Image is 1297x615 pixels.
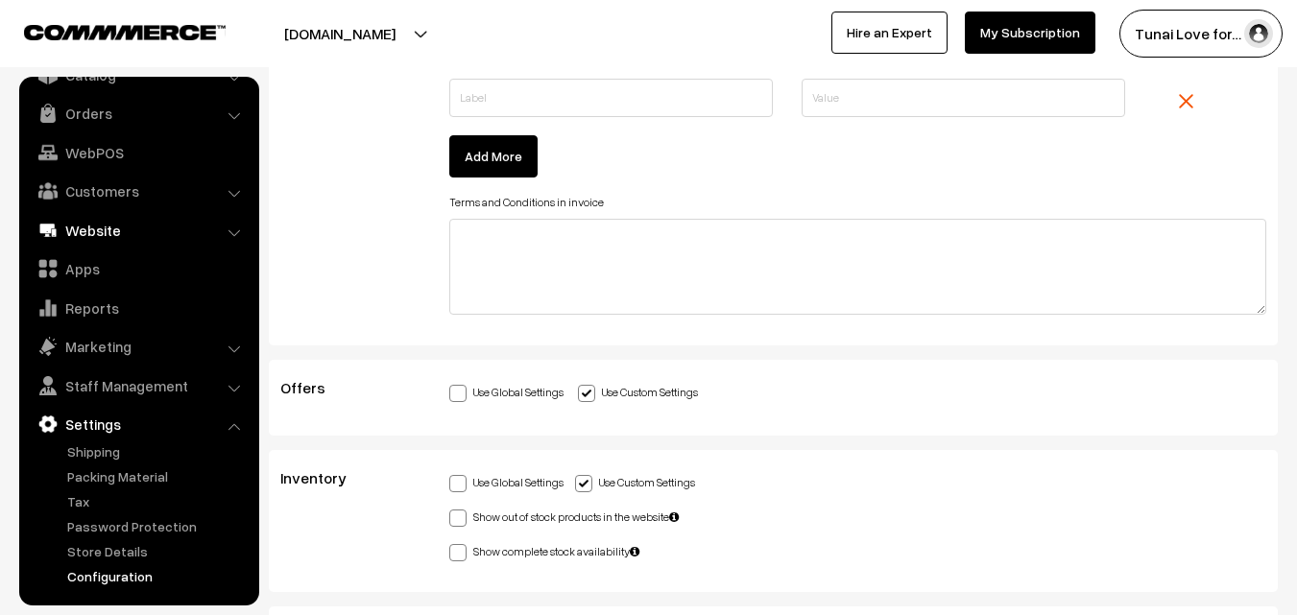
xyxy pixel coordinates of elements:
[24,251,252,286] a: Apps
[449,381,564,401] label: Use Global Settings
[24,213,252,248] a: Website
[24,96,252,130] a: Orders
[280,468,370,487] span: Inventory
[449,79,773,117] input: Label
[24,19,192,42] a: COMMMERCE
[24,329,252,364] a: Marketing
[62,491,252,511] a: Tax
[449,471,564,491] label: Use Global Settings
[24,368,252,403] a: Staff Management
[831,12,948,54] a: Hire an Expert
[24,291,252,325] a: Reports
[449,540,639,560] label: Show complete stock availability
[449,135,538,177] button: Add More
[62,516,252,536] a: Password Protection
[449,194,604,211] label: Terms and Conditions in invoice
[24,25,226,39] img: COMMMERCE
[280,378,348,397] span: Offers
[62,466,252,486] a: Packing Material
[965,12,1095,54] a: My Subscription
[24,135,252,170] a: WebPOS
[62,566,252,586] a: Configuration
[24,174,252,208] a: Customers
[1179,94,1193,108] img: close
[802,79,1125,117] input: Value
[62,541,252,561] a: Store Details
[1244,19,1273,48] img: user
[1119,10,1283,58] button: Tunai Love for…
[575,471,695,491] label: Use Custom Settings
[62,441,252,461] a: Shipping
[578,381,698,401] label: Use Custom Settings
[217,10,463,58] button: [DOMAIN_NAME]
[24,407,252,441] a: Settings
[449,506,679,526] label: Show out of stock products in the website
